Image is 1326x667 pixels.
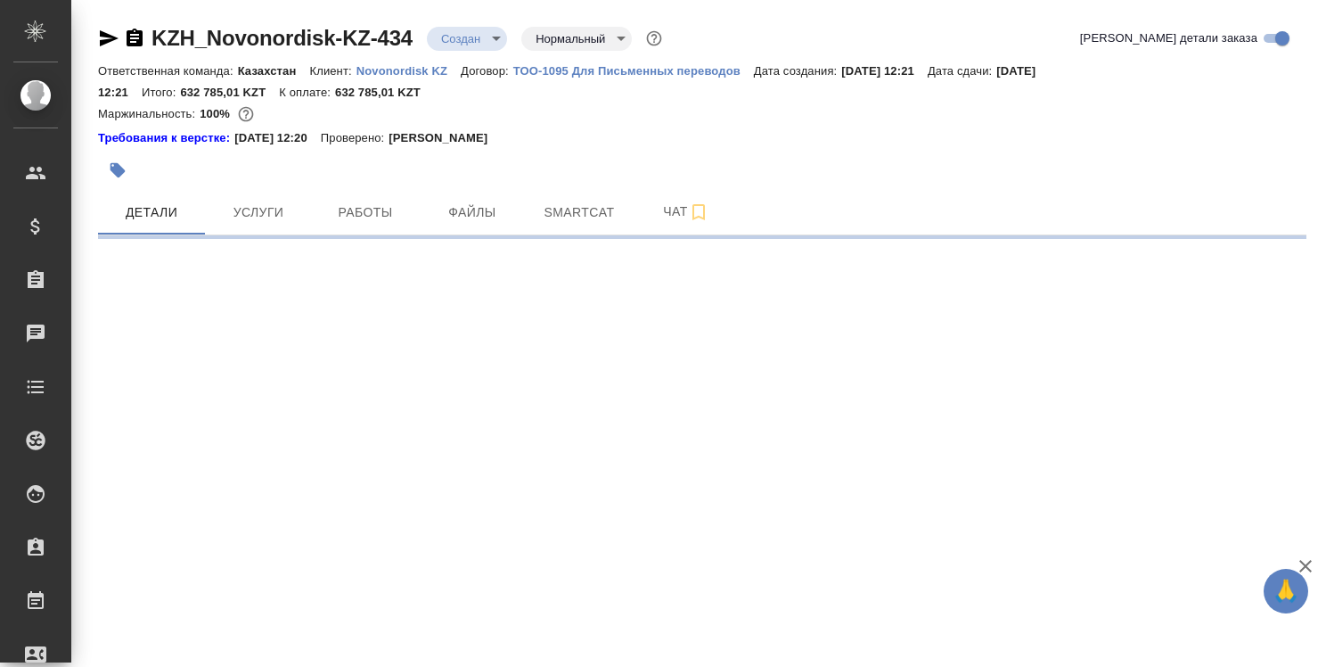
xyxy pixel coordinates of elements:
p: Проверено: [321,129,389,147]
p: [DATE] 12:20 [234,129,321,147]
p: [PERSON_NAME] [389,129,501,147]
p: Договор: [461,64,513,78]
p: [DATE] 12:21 [841,64,928,78]
span: Детали [109,202,194,224]
span: [PERSON_NAME] детали заказа [1080,29,1257,47]
button: Скопировать ссылку для ЯМессенджера [98,28,119,49]
a: KZH_Novonordisk-KZ-434 [151,26,413,50]
p: К оплате: [279,86,335,99]
a: ТОО-1095 Для Письменных переводов [513,62,754,78]
button: Скопировать ссылку [124,28,145,49]
p: 100% [200,107,234,120]
span: Smartcat [536,202,622,224]
button: 🙏 [1264,569,1308,613]
p: Novonordisk KZ [356,64,461,78]
div: Нажми, чтобы открыть папку с инструкцией [98,129,234,147]
button: Создан [436,31,486,46]
button: Добавить тэг [98,151,137,190]
p: Казахстан [238,64,310,78]
svg: Подписаться [688,202,709,223]
a: Требования к верстке: [98,129,234,147]
button: Нормальный [530,31,610,46]
span: Чат [643,201,729,223]
div: Создан [427,27,507,51]
p: ТОО-1095 Для Письменных переводов [513,64,754,78]
p: Маржинальность: [98,107,200,120]
p: Ответственная команда: [98,64,238,78]
p: Дата создания: [754,64,841,78]
p: Клиент: [309,64,356,78]
span: 🙏 [1271,572,1301,610]
span: Работы [323,202,408,224]
p: Итого: [142,86,180,99]
span: Файлы [430,202,515,224]
p: 632 785,01 KZT [180,86,279,99]
button: 0.00 KZT; [234,103,258,126]
p: Дата сдачи: [928,64,996,78]
span: Услуги [216,202,301,224]
div: Создан [521,27,632,51]
button: Доп статусы указывают на важность/срочность заказа [643,27,666,50]
a: Novonordisk KZ [356,62,461,78]
p: 632 785,01 KZT [335,86,434,99]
